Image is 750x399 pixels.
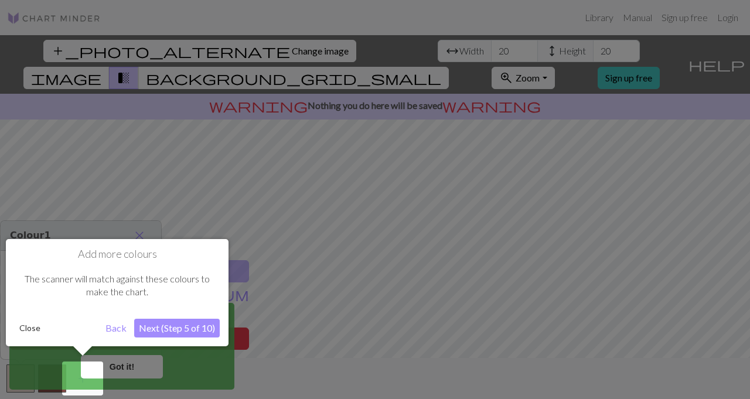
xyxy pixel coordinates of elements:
[15,319,45,337] button: Close
[6,239,229,346] div: Add more colours
[101,319,131,337] button: Back
[15,261,220,311] div: The scanner will match against these colours to make the chart.
[134,319,220,337] button: Next (Step 5 of 10)
[15,248,220,261] h1: Add more colours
